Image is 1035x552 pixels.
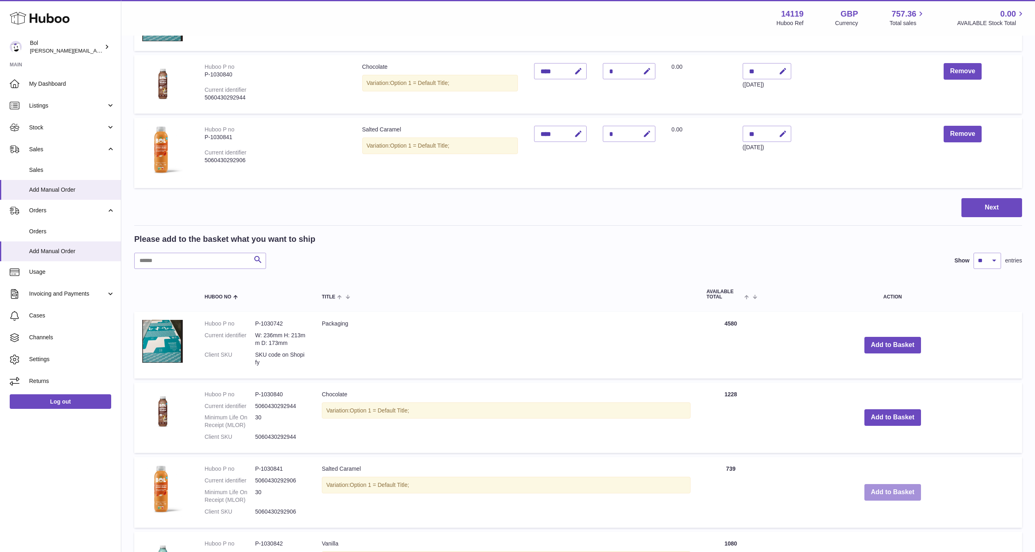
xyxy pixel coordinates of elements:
[889,8,925,27] a: 757.36 Total sales
[142,320,183,362] img: Packaging
[1000,8,1016,19] span: 0.00
[142,126,183,178] img: Salted Caramel
[672,126,682,133] span: 0.00
[255,351,306,366] dd: SKU code on Shopify
[314,312,699,378] td: Packaging
[864,337,921,353] button: Add to Basket
[889,19,925,27] span: Total sales
[255,332,306,347] dd: W: 236mm H: 213mm D: 173mm
[205,157,346,164] div: 5060430292906
[777,19,804,27] div: Huboo Ref
[205,433,255,441] dt: Client SKU
[255,540,306,548] dd: P-1030842
[29,377,115,385] span: Returns
[10,41,22,53] img: Scott.Sutcliffe@bolfoods.com
[841,8,858,19] strong: GBP
[29,102,106,110] span: Listings
[30,39,103,55] div: Bol
[390,80,450,86] span: Option 1 = Default Title;
[314,383,699,453] td: Chocolate
[354,55,526,114] td: Chocolate
[255,414,306,429] dd: 30
[29,334,115,341] span: Channels
[205,294,231,300] span: Huboo no
[30,47,205,54] span: [PERSON_NAME][EMAIL_ADDRESS][PERSON_NAME][DOMAIN_NAME]
[957,8,1025,27] a: 0.00 AVAILABLE Stock Total
[944,63,982,80] button: Remove
[10,394,111,409] a: Log out
[29,355,115,363] span: Settings
[350,482,409,488] span: Option 1 = Default Title;
[205,94,346,102] div: 5060430292944
[29,146,106,153] span: Sales
[255,402,306,410] dd: 5060430292944
[142,391,183,431] img: Chocolate
[205,414,255,429] dt: Minimum Life On Receipt (MLOR)
[205,320,255,328] dt: Huboo P no
[743,144,791,151] div: ([DATE])
[314,457,699,527] td: Salted Caramel
[255,320,306,328] dd: P-1030742
[205,351,255,366] dt: Client SKU
[255,477,306,484] dd: 5060430292906
[944,126,982,142] button: Remove
[354,118,526,188] td: Salted Caramel
[835,19,858,27] div: Currency
[205,63,234,70] div: Huboo P no
[699,312,763,378] td: 4580
[134,234,315,245] h2: Please add to the basket what you want to ship
[955,257,970,264] label: Show
[707,289,743,300] span: AVAILABLE Total
[205,402,255,410] dt: Current identifier
[29,166,115,174] span: Sales
[205,489,255,504] dt: Minimum Life On Receipt (MLOR)
[891,8,916,19] span: 757.36
[205,126,234,133] div: Huboo P no
[699,457,763,527] td: 739
[781,8,804,19] strong: 14119
[255,508,306,516] dd: 5060430292906
[350,407,409,414] span: Option 1 = Default Title;
[957,19,1025,27] span: AVAILABLE Stock Total
[29,80,115,88] span: My Dashboard
[29,124,106,131] span: Stock
[142,465,183,517] img: Salted Caramel
[205,332,255,347] dt: Current identifier
[205,71,346,78] div: P-1030840
[322,294,335,300] span: Title
[390,142,450,149] span: Option 1 = Default Title;
[961,198,1022,217] button: Next
[205,477,255,484] dt: Current identifier
[763,281,1022,308] th: Action
[864,484,921,501] button: Add to Basket
[672,63,682,70] span: 0.00
[699,383,763,453] td: 1228
[255,391,306,398] dd: P-1030840
[205,540,255,548] dt: Huboo P no
[255,465,306,473] dd: P-1030841
[322,402,691,419] div: Variation:
[205,87,247,93] div: Current identifier
[205,133,346,141] div: P-1030841
[142,63,183,104] img: Chocolate
[29,186,115,194] span: Add Manual Order
[1005,257,1022,264] span: entries
[255,433,306,441] dd: 5060430292944
[29,247,115,255] span: Add Manual Order
[29,290,106,298] span: Invoicing and Payments
[255,489,306,504] dd: 30
[29,268,115,276] span: Usage
[362,137,518,154] div: Variation:
[29,312,115,319] span: Cases
[362,75,518,91] div: Variation:
[864,409,921,426] button: Add to Basket
[205,149,247,156] div: Current identifier
[29,207,106,214] span: Orders
[29,228,115,235] span: Orders
[205,391,255,398] dt: Huboo P no
[205,508,255,516] dt: Client SKU
[205,465,255,473] dt: Huboo P no
[743,81,791,89] div: ([DATE])
[322,477,691,493] div: Variation:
